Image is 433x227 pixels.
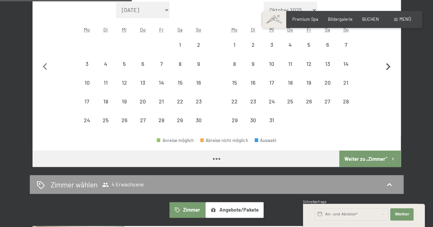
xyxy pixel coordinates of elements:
[262,73,281,92] div: Wed Dec 17 2025
[152,73,170,92] div: Fri Nov 14 2025
[38,2,52,130] button: Vorheriger Monat
[318,54,336,73] div: Anreise nicht möglich
[169,202,205,218] button: Zimmer
[190,80,207,97] div: 16
[189,92,208,111] div: Anreise nicht möglich
[281,36,300,54] div: Thu Dec 04 2025
[200,138,248,143] div: Abreise nicht möglich
[103,27,108,32] abbr: Dienstag
[134,80,151,97] div: 13
[225,111,244,129] div: Mon Dec 29 2025
[152,111,170,129] div: Anreise nicht möglich
[78,117,95,134] div: 24
[281,92,300,111] div: Anreise nicht möglich
[307,27,311,32] abbr: Freitag
[337,42,354,59] div: 7
[171,80,189,97] div: 15
[133,73,152,92] div: Anreise nicht möglich
[225,73,244,92] div: Anreise nicht möglich
[225,54,244,73] div: Mon Dec 08 2025
[171,36,189,54] div: Anreise nicht möglich
[381,2,395,130] button: Nächster Monat
[226,117,243,134] div: 29
[133,92,152,111] div: Anreise nicht möglich
[244,54,262,73] div: Anreise nicht möglich
[337,61,354,78] div: 14
[133,73,152,92] div: Thu Nov 13 2025
[300,99,317,116] div: 26
[171,99,189,116] div: 22
[189,54,208,73] div: Sun Nov 09 2025
[244,73,262,92] div: Anreise nicht möglich
[225,92,244,111] div: Mon Dec 22 2025
[226,42,243,59] div: 1
[190,61,207,78] div: 9
[78,92,96,111] div: Mon Nov 17 2025
[115,73,133,92] div: Anreise nicht möglich
[300,54,318,73] div: Anreise nicht möglich
[263,42,280,59] div: 3
[225,36,244,54] div: Anreise nicht möglich
[171,54,189,73] div: Sat Nov 08 2025
[244,111,262,129] div: Anreise nicht möglich
[300,73,318,92] div: Anreise nicht möglich
[225,92,244,111] div: Anreise nicht möglich
[78,111,96,129] div: Mon Nov 24 2025
[102,181,144,188] span: 4 Erwachsene
[189,36,208,54] div: Sun Nov 02 2025
[281,54,300,73] div: Anreise nicht möglich
[152,111,170,129] div: Fri Nov 28 2025
[336,73,355,92] div: Sun Dec 21 2025
[262,54,281,73] div: Anreise nicht möglich
[319,80,336,97] div: 20
[318,73,336,92] div: Sat Dec 20 2025
[244,54,262,73] div: Tue Dec 09 2025
[300,42,317,59] div: 5
[189,54,208,73] div: Anreise nicht möglich
[300,61,317,78] div: 12
[97,73,115,92] div: Tue Nov 11 2025
[318,36,336,54] div: Anreise nicht möglich
[282,99,299,116] div: 25
[262,54,281,73] div: Wed Dec 10 2025
[171,92,189,111] div: Sat Nov 22 2025
[281,92,300,111] div: Thu Dec 25 2025
[171,73,189,92] div: Anreise nicht möglich
[300,80,317,97] div: 19
[244,61,262,78] div: 9
[189,92,208,111] div: Sun Nov 23 2025
[225,54,244,73] div: Anreise nicht möglich
[171,117,189,134] div: 29
[97,80,114,97] div: 11
[262,111,281,129] div: Wed Dec 31 2025
[281,36,300,54] div: Anreise nicht möglich
[115,111,133,129] div: Wed Nov 26 2025
[337,99,354,116] div: 28
[171,92,189,111] div: Anreise nicht möglich
[255,138,277,143] div: Auswahl
[189,111,208,129] div: Sun Nov 30 2025
[152,92,170,111] div: Fri Nov 21 2025
[159,27,164,32] abbr: Freitag
[116,117,133,134] div: 26
[339,151,400,167] button: Weiter zu „Zimmer“
[225,73,244,92] div: Mon Dec 15 2025
[133,111,152,129] div: Anreise nicht möglich
[97,54,115,73] div: Tue Nov 04 2025
[97,111,115,129] div: Tue Nov 25 2025
[226,99,243,116] div: 22
[262,92,281,111] div: Wed Dec 24 2025
[116,80,133,97] div: 12
[78,54,96,73] div: Anreise nicht möglich
[226,61,243,78] div: 8
[336,92,355,111] div: Anreise nicht möglich
[97,99,114,116] div: 18
[177,27,182,32] abbr: Samstag
[251,27,255,32] abbr: Dienstag
[395,212,409,217] span: Weiter
[269,27,274,32] abbr: Mittwoch
[171,111,189,129] div: Anreise nicht möglich
[189,36,208,54] div: Anreise nicht möglich
[244,111,262,129] div: Tue Dec 30 2025
[226,80,243,97] div: 15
